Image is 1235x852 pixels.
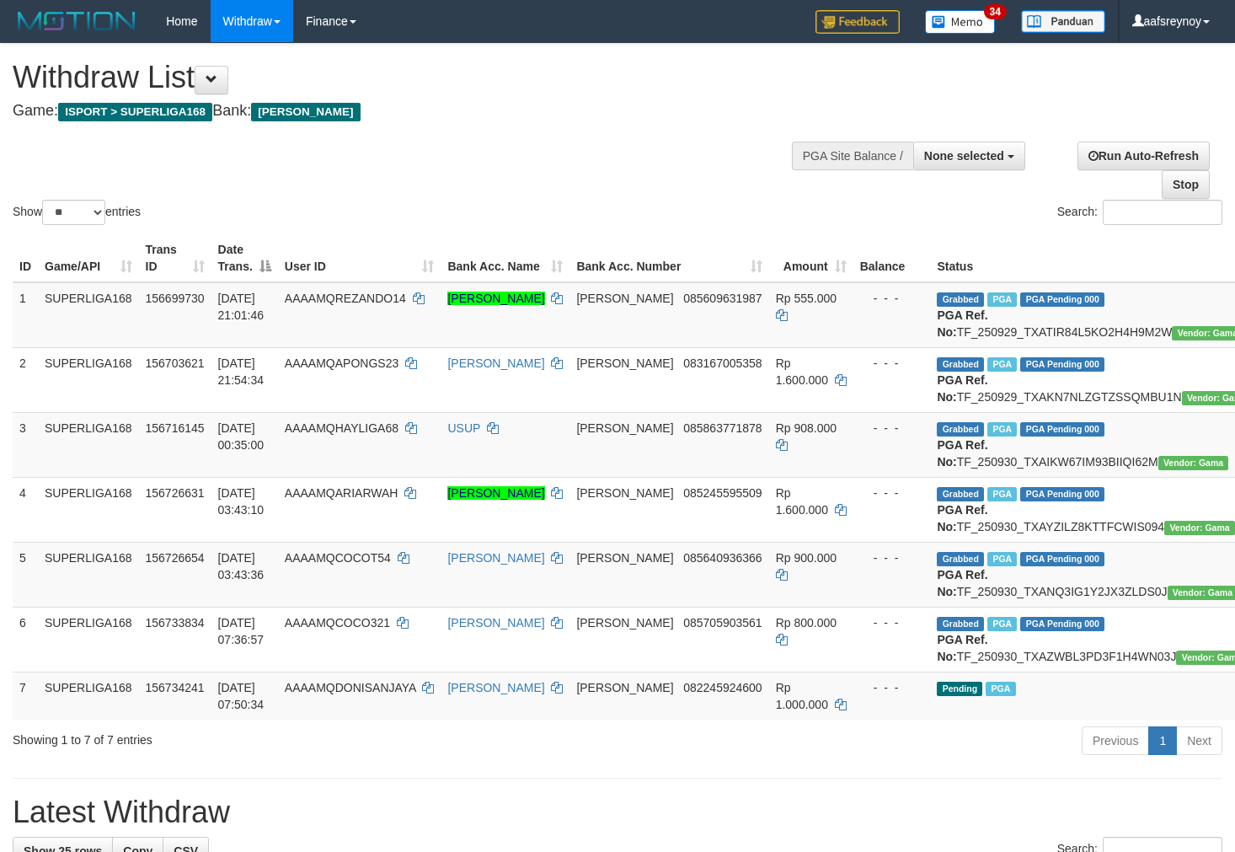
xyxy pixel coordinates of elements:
span: Grabbed [937,422,984,437]
th: Bank Acc. Number: activate to sort column ascending [569,234,768,282]
span: 156699730 [146,292,205,305]
span: Marked by aafchhiseyha [987,357,1017,372]
h1: Withdraw List [13,61,806,94]
span: Grabbed [937,617,984,631]
a: Previous [1082,726,1149,755]
span: [PERSON_NAME] [576,356,673,370]
span: [DATE] 07:36:57 [218,616,265,646]
span: PGA Pending [1020,552,1104,566]
td: SUPERLIGA168 [38,607,139,672]
span: Marked by aafchhiseyha [987,552,1017,566]
label: Search: [1057,200,1222,225]
span: 156716145 [146,421,205,435]
td: SUPERLIGA168 [38,412,139,477]
span: Rp 1.600.000 [776,486,828,517]
a: USUP [447,421,480,435]
div: - - - [860,485,924,501]
span: AAAAMQCOCO321 [285,616,390,630]
span: Vendor URL: https://trx31.1velocity.biz [1164,521,1235,535]
td: SUPERLIGA168 [38,542,139,607]
div: Showing 1 to 7 of 7 entries [13,725,502,748]
span: [PERSON_NAME] [576,551,673,565]
h1: Latest Withdraw [13,796,1222,829]
input: Search: [1103,200,1222,225]
span: Copy 085245595509 to clipboard [683,486,762,500]
span: AAAAMQHAYLIGA68 [285,421,398,435]
a: Run Auto-Refresh [1077,142,1210,170]
span: 156733834 [146,616,205,630]
a: [PERSON_NAME] [447,356,544,370]
span: Grabbed [937,357,984,372]
b: PGA Ref. No: [937,308,987,339]
span: Rp 1.000.000 [776,681,828,711]
span: AAAAMQREZANDO14 [285,292,406,305]
span: Marked by aafchhiseyha [987,617,1017,631]
span: Rp 555.000 [776,292,837,305]
span: 156703621 [146,356,205,370]
th: User ID: activate to sort column ascending [278,234,441,282]
span: Marked by aafchhiseyha [987,292,1017,307]
span: Grabbed [937,292,984,307]
span: Grabbed [937,552,984,566]
b: PGA Ref. No: [937,633,987,663]
span: Copy 082245924600 to clipboard [683,681,762,694]
a: [PERSON_NAME] [447,486,544,500]
b: PGA Ref. No: [937,438,987,469]
span: [PERSON_NAME] [576,681,673,694]
td: SUPERLIGA168 [38,282,139,348]
img: panduan.png [1021,10,1105,33]
span: Rp 908.000 [776,421,837,435]
div: PGA Site Balance / [792,142,913,170]
span: Grabbed [937,487,984,501]
th: Date Trans.: activate to sort column descending [211,234,278,282]
span: [DATE] 21:54:34 [218,356,265,387]
select: Showentries [42,200,105,225]
th: Trans ID: activate to sort column ascending [139,234,211,282]
div: - - - [860,355,924,372]
span: [DATE] 03:43:36 [218,551,265,581]
a: [PERSON_NAME] [447,681,544,694]
a: [PERSON_NAME] [447,551,544,565]
span: Rp 800.000 [776,616,837,630]
span: Rp 900.000 [776,551,837,565]
span: Copy 083167005358 to clipboard [683,356,762,370]
span: 156726631 [146,486,205,500]
b: PGA Ref. No: [937,373,987,404]
div: - - - [860,614,924,631]
span: Copy 085609631987 to clipboard [683,292,762,305]
span: [PERSON_NAME] [576,486,673,500]
td: 5 [13,542,38,607]
b: PGA Ref. No: [937,503,987,533]
span: AAAAMQDONISANJAYA [285,681,416,694]
span: [DATE] 00:35:00 [218,421,265,452]
td: 3 [13,412,38,477]
img: Feedback.jpg [815,10,900,34]
b: PGA Ref. No: [937,568,987,598]
th: Bank Acc. Name: activate to sort column ascending [441,234,569,282]
span: AAAAMQAPONGS23 [285,356,398,370]
td: SUPERLIGA168 [38,477,139,542]
div: - - - [860,679,924,696]
span: 156734241 [146,681,205,694]
span: PGA Pending [1020,292,1104,307]
span: [PERSON_NAME] [251,103,360,121]
span: 156726654 [146,551,205,565]
span: PGA Pending [1020,487,1104,501]
span: Copy 085705903561 to clipboard [683,616,762,630]
th: Amount: activate to sort column ascending [769,234,853,282]
span: Marked by aafchhiseyha [987,487,1017,501]
div: - - - [860,420,924,437]
span: ISPORT > SUPERLIGA168 [58,103,212,121]
th: Balance [853,234,931,282]
span: PGA Pending [1020,357,1104,372]
td: SUPERLIGA168 [38,347,139,412]
span: [PERSON_NAME] [576,616,673,630]
span: Pending [937,682,982,696]
span: Vendor URL: https://trx31.1velocity.biz [1158,456,1229,470]
a: [PERSON_NAME] [447,616,544,630]
span: Rp 1.600.000 [776,356,828,387]
span: PGA Pending [1020,617,1104,631]
h4: Game: Bank: [13,103,806,120]
div: - - - [860,549,924,566]
a: Next [1176,726,1222,755]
